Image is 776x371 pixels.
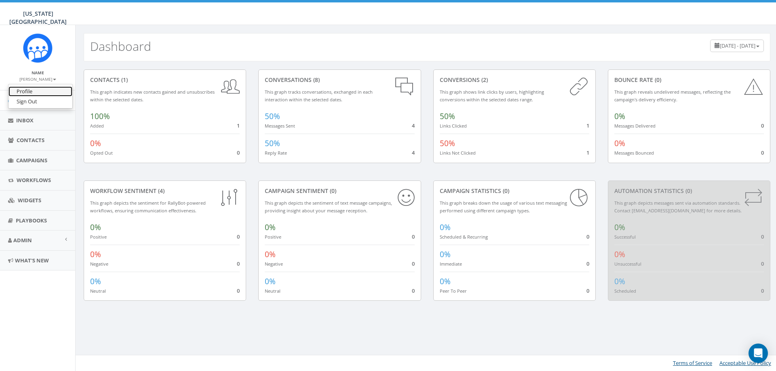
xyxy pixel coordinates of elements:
[265,76,414,84] div: conversations
[761,260,764,267] span: 0
[440,222,451,233] span: 0%
[8,96,72,107] a: Sign Out
[440,138,455,149] span: 50%
[90,276,101,287] span: 0%
[614,249,625,260] span: 0%
[18,197,41,204] span: Widgets
[328,187,336,195] span: (0)
[614,111,625,122] span: 0%
[90,200,206,214] small: This graph depicts the sentiment for RallyBot-powered workflows, ensuring communication effective...
[614,234,636,240] small: Successful
[90,40,151,53] h2: Dashboard
[614,222,625,233] span: 0%
[16,117,34,124] span: Inbox
[23,33,53,63] img: Rally_Platform_Icon.png
[90,89,215,103] small: This graph indicates new contacts gained and unsubscribes within the selected dates.
[90,187,240,195] div: Workflow Sentiment
[265,288,280,294] small: Neutral
[586,260,589,267] span: 0
[90,138,101,149] span: 0%
[265,234,281,240] small: Positive
[265,123,295,129] small: Messages Sent
[440,76,589,84] div: conversions
[440,288,467,294] small: Peer To Peer
[312,76,320,84] span: (8)
[614,187,764,195] div: Automation Statistics
[440,234,488,240] small: Scheduled & Recurring
[586,233,589,240] span: 0
[237,149,240,156] span: 0
[9,10,67,25] span: [US_STATE][GEOGRAPHIC_DATA]
[156,187,164,195] span: (4)
[19,76,56,82] small: [PERSON_NAME]
[265,222,276,233] span: 0%
[13,237,32,244] span: Admin
[440,150,476,156] small: Links Not Clicked
[480,76,488,84] span: (2)
[440,123,467,129] small: Links Clicked
[440,111,455,122] span: 50%
[684,187,692,195] span: (0)
[720,42,755,49] span: [DATE] - [DATE]
[237,122,240,129] span: 1
[614,276,625,287] span: 0%
[412,122,415,129] span: 4
[614,261,641,267] small: Unsuccessful
[440,200,567,214] small: This graph breaks down the usage of various text messaging performed using different campaign types.
[653,76,661,84] span: (0)
[719,359,771,367] a: Acceptable Use Policy
[90,150,113,156] small: Opted Out
[90,234,107,240] small: Positive
[265,261,283,267] small: Negative
[90,76,240,84] div: contacts
[614,150,654,156] small: Messages Bounced
[614,89,731,103] small: This graph reveals undelivered messages, reflecting the campaign's delivery efficiency.
[586,122,589,129] span: 1
[90,249,101,260] span: 0%
[237,260,240,267] span: 0
[673,359,712,367] a: Terms of Service
[749,344,768,363] div: Open Intercom Messenger
[265,187,414,195] div: Campaign Sentiment
[586,287,589,294] span: 0
[614,138,625,149] span: 0%
[16,157,47,164] span: Campaigns
[237,233,240,240] span: 0
[17,136,44,144] span: Contacts
[440,249,451,260] span: 0%
[440,187,589,195] div: Campaign Statistics
[614,123,656,129] small: Messages Delivered
[120,76,128,84] span: (1)
[761,233,764,240] span: 0
[501,187,509,195] span: (0)
[614,200,742,214] small: This graph depicts messages sent via automation standards. Contact [EMAIL_ADDRESS][DOMAIN_NAME] f...
[15,257,49,264] span: What's New
[265,89,373,103] small: This graph tracks conversations, exchanged in each interaction within the selected dates.
[440,276,451,287] span: 0%
[761,122,764,129] span: 0
[265,111,280,122] span: 50%
[90,261,108,267] small: Negative
[90,123,104,129] small: Added
[761,149,764,156] span: 0
[412,287,415,294] span: 0
[586,149,589,156] span: 1
[19,75,56,82] a: [PERSON_NAME]
[440,261,462,267] small: Immediate
[412,260,415,267] span: 0
[17,176,51,184] span: Workflows
[8,86,72,96] a: Profile
[440,89,544,103] small: This graph shows link clicks by users, highlighting conversions within the selected dates range.
[237,287,240,294] span: 0
[412,233,415,240] span: 0
[412,149,415,156] span: 4
[265,249,276,260] span: 0%
[265,200,392,214] small: This graph depicts the sentiment of text message campaigns, providing insight about your message ...
[761,287,764,294] span: 0
[32,70,44,75] small: Name
[614,288,636,294] small: Scheduled
[265,138,280,149] span: 50%
[90,222,101,233] span: 0%
[16,217,47,224] span: Playbooks
[90,111,110,122] span: 100%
